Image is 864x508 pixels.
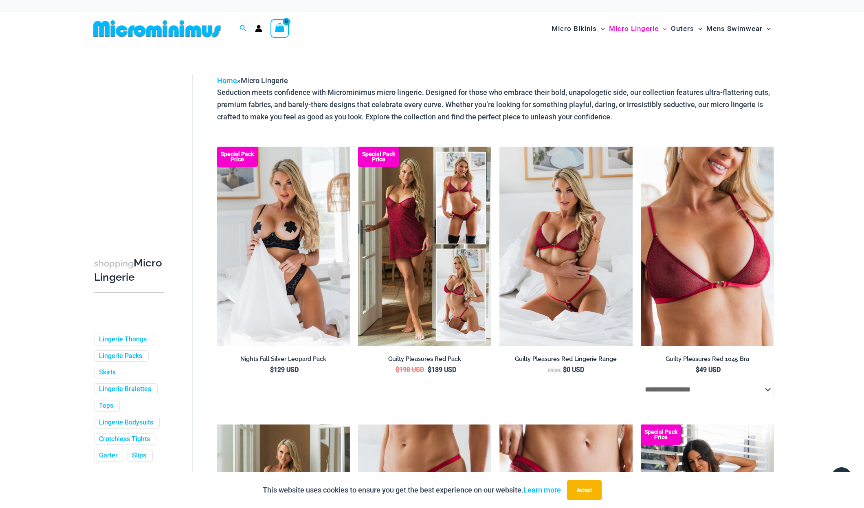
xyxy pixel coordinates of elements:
img: Guilty Pleasures Red 1045 Bra 689 Micro 05 [499,147,633,346]
a: Slips [132,451,146,460]
span: Menu Toggle [597,18,605,39]
span: Menu Toggle [763,18,771,39]
span: $ [270,366,274,374]
a: Guilty Pleasures Red Lingerie Range [499,355,633,366]
bdi: 198 USD [396,366,424,374]
bdi: 189 USD [428,366,456,374]
h2: Nights Fall Silver Leopard Pack [217,355,350,363]
span: Micro Bikinis [552,18,597,39]
bdi: 49 USD [696,366,721,374]
a: Home [217,76,237,85]
button: Accept [567,480,602,500]
span: Micro Lingerie [241,76,288,85]
a: Micro LingerieMenu ToggleMenu Toggle [607,16,669,41]
a: Mens SwimwearMenu ToggleMenu Toggle [704,16,773,41]
h3: Micro Lingerie [94,256,164,284]
span: shopping [94,258,134,268]
bdi: 0 USD [563,366,584,374]
span: Menu Toggle [659,18,667,39]
a: Lingerie Thongs [99,335,147,344]
img: MM SHOP LOGO FLAT [90,20,224,38]
p: Seduction meets confidence with Microminimus micro lingerie. Designed for those who embrace their... [217,86,774,123]
span: $ [563,366,567,374]
span: Mens Swimwear [706,18,763,39]
a: Learn more [523,486,561,494]
nav: Site Navigation [548,15,774,42]
h2: Guilty Pleasures Red Lingerie Range [499,355,633,363]
img: Guilty Pleasures Red Collection Pack F [358,147,491,346]
img: Guilty Pleasures Red 1045 Bra 01 [641,147,774,346]
b: Special Pack Price [358,152,399,162]
a: Micro BikinisMenu ToggleMenu Toggle [550,16,607,41]
a: Skirts [99,368,116,377]
a: OutersMenu ToggleMenu Toggle [669,16,704,41]
a: Lingerie Bralettes [99,385,151,394]
span: Micro Lingerie [609,18,659,39]
a: Garter [99,451,118,460]
img: Nights Fall Silver Leopard 1036 Bra 6046 Thong 09v2 [217,147,350,346]
span: Outers [671,18,694,39]
span: $ [428,366,431,374]
a: Guilty Pleasures Red 1045 Bra 689 Micro 05Guilty Pleasures Red 1045 Bra 689 Micro 06Guilty Pleasu... [499,147,633,346]
h2: Guilty Pleasures Red Pack [358,355,491,363]
span: Menu Toggle [694,18,702,39]
h2: Guilty Pleasures Red 1045 Bra [641,355,774,363]
a: Nights Fall Silver Leopard 1036 Bra 6046 Thong 09v2 Nights Fall Silver Leopard 1036 Bra 6046 Thon... [217,147,350,346]
a: Guilty Pleasures Red 1045 Bra [641,355,774,366]
a: Guilty Pleasures Red 1045 Bra 01Guilty Pleasures Red 1045 Bra 02Guilty Pleasures Red 1045 Bra 02 [641,147,774,346]
a: Account icon link [255,25,262,32]
b: Special Pack Price [217,152,258,162]
a: Lingerie Bodysuits [99,418,153,427]
a: Nights Fall Silver Leopard Pack [217,355,350,366]
a: Guilty Pleasures Red Collection Pack F Guilty Pleasures Red Collection Pack BGuilty Pleasures Red... [358,147,491,346]
span: From: [548,368,561,373]
span: $ [396,366,399,374]
iframe: TrustedSite Certified [94,68,167,231]
b: Special Pack Price [641,429,682,440]
p: This website uses cookies to ensure you get the best experience on our website. [263,484,561,496]
a: Guilty Pleasures Red Pack [358,355,491,366]
a: Lingerie Packs [99,352,142,361]
a: Tops [99,402,113,410]
span: » [217,76,288,85]
a: Crotchless Tights [99,435,150,444]
bdi: 129 USD [270,366,299,374]
a: Search icon link [240,24,247,34]
a: View Shopping Cart, empty [270,19,289,38]
span: $ [696,366,699,374]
